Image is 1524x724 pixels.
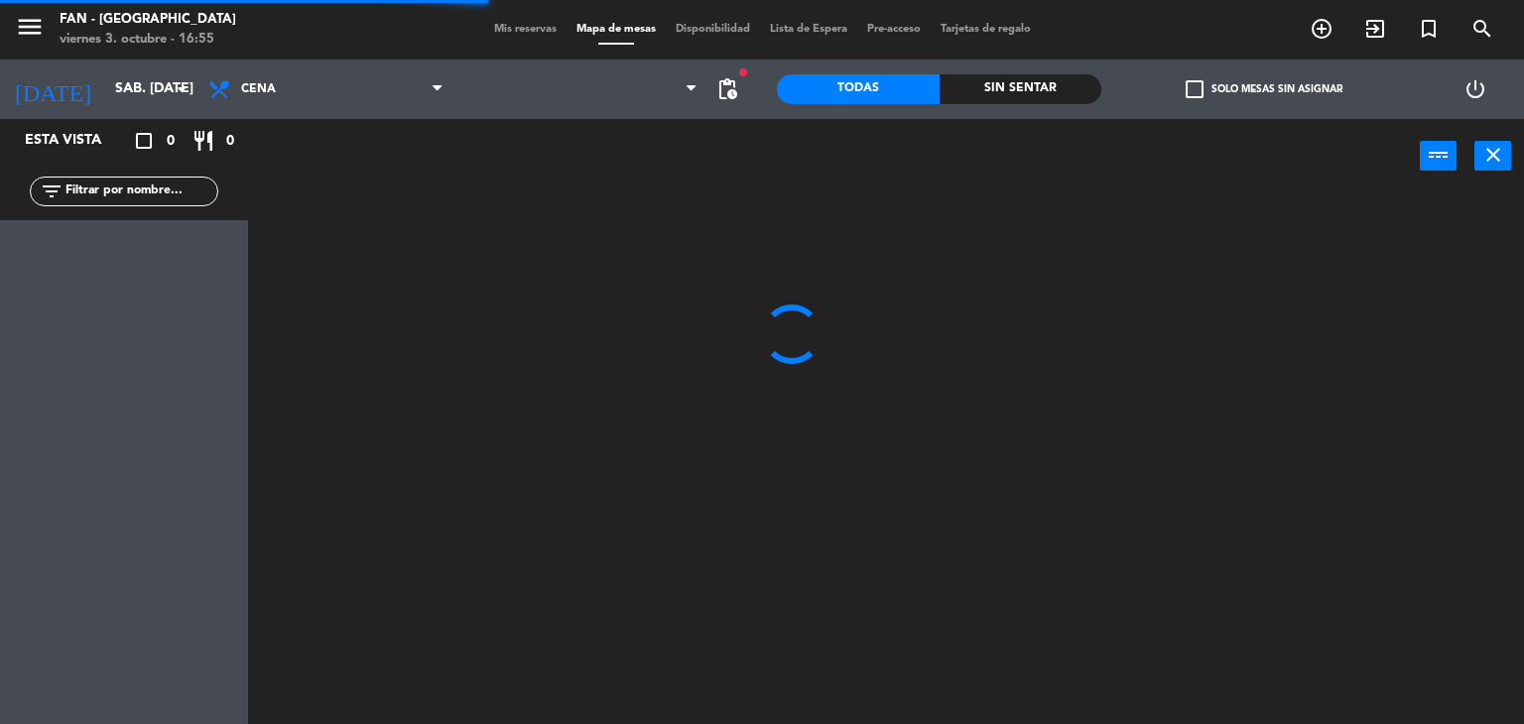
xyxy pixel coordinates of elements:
input: Filtrar por nombre... [63,181,217,202]
div: Esta vista [10,129,143,153]
i: filter_list [40,180,63,203]
i: power_input [1427,143,1451,167]
span: pending_actions [715,77,739,101]
label: Solo mesas sin asignar [1186,80,1342,98]
div: viernes 3. octubre - 16:55 [60,30,236,50]
i: restaurant [191,129,215,153]
div: Todas [777,74,940,104]
span: fiber_manual_record [737,66,749,78]
i: exit_to_app [1363,17,1387,41]
i: search [1470,17,1494,41]
button: menu [15,12,45,49]
span: check_box_outline_blank [1186,80,1204,98]
div: Sin sentar [940,74,1102,104]
span: Mapa de mesas [567,24,666,35]
span: Cena [241,82,276,96]
span: 0 [167,130,175,153]
span: Lista de Espera [760,24,857,35]
div: Fan - [GEOGRAPHIC_DATA] [60,10,236,30]
span: 0 [226,130,234,153]
button: close [1474,141,1511,171]
button: power_input [1420,141,1457,171]
i: turned_in_not [1417,17,1441,41]
i: crop_square [132,129,156,153]
span: Tarjetas de regalo [931,24,1041,35]
i: arrow_drop_down [170,77,193,101]
span: Mis reservas [484,24,567,35]
span: Disponibilidad [666,24,760,35]
i: close [1481,143,1505,167]
span: Pre-acceso [857,24,931,35]
i: power_settings_new [1463,77,1487,101]
i: add_circle_outline [1310,17,1333,41]
i: menu [15,12,45,42]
